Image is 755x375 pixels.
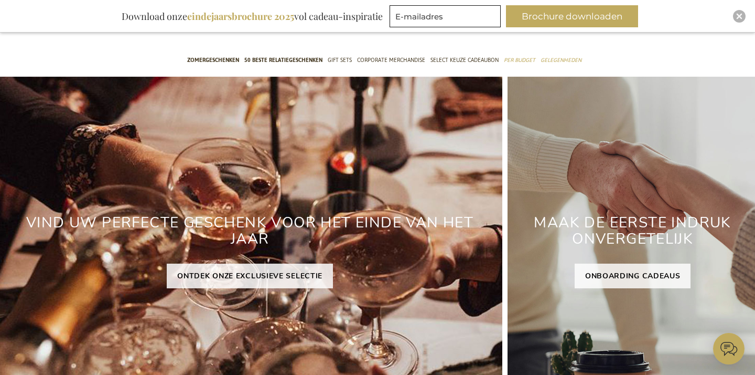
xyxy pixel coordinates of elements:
img: Close [736,13,742,19]
span: Per Budget [504,55,535,66]
a: ONBOARDING CADEAUS [575,264,691,288]
button: Brochure downloaden [506,5,638,27]
span: Gelegenheden [541,55,581,66]
span: Zomergeschenken [187,55,239,66]
span: 50 beste relatiegeschenken [244,55,322,66]
div: Close [733,10,746,23]
span: Corporate Merchandise [357,55,425,66]
b: eindejaarsbrochure 2025 [187,10,294,23]
iframe: belco-activator-frame [713,333,745,364]
a: ONTDEK ONZE EXCLUSIEVE SELECTIE [167,264,333,288]
div: Download onze vol cadeau-inspiratie [117,5,387,27]
input: E-mailadres [390,5,501,27]
span: Select Keuze Cadeaubon [430,55,499,66]
span: Gift Sets [328,55,352,66]
form: marketing offers and promotions [390,5,504,30]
